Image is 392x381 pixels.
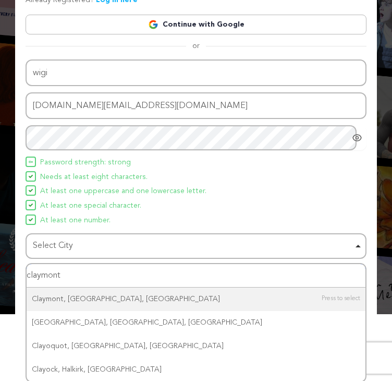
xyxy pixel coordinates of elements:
[26,59,366,86] input: Name
[27,311,365,335] div: [GEOGRAPHIC_DATA], [GEOGRAPHIC_DATA], [GEOGRAPHIC_DATA]
[40,171,148,184] span: Needs at least eight characters.
[29,188,33,193] img: Seed&Spark Icon
[26,15,366,34] a: Continue with Google
[27,264,365,288] input: Select City
[27,288,365,311] div: Claymont, [GEOGRAPHIC_DATA], [GEOGRAPHIC_DATA]
[33,239,353,254] div: Select City
[40,185,206,198] span: At least one uppercase and one lowercase letter.
[29,160,33,164] img: Seed&Spark Icon
[29,203,33,207] img: Seed&Spark Icon
[27,335,365,358] div: Clayoquot, [GEOGRAPHIC_DATA], [GEOGRAPHIC_DATA]
[26,92,366,119] input: Email address
[40,157,131,169] span: Password strength: strong
[40,200,141,212] span: At least one special character.
[186,41,206,51] span: or
[29,218,33,222] img: Seed&Spark Icon
[148,19,158,30] img: Google logo
[40,215,111,227] span: At least one number.
[352,133,362,143] a: Show password as plain text. Warning: this will display your password on the screen.
[29,174,33,178] img: Seed&Spark Icon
